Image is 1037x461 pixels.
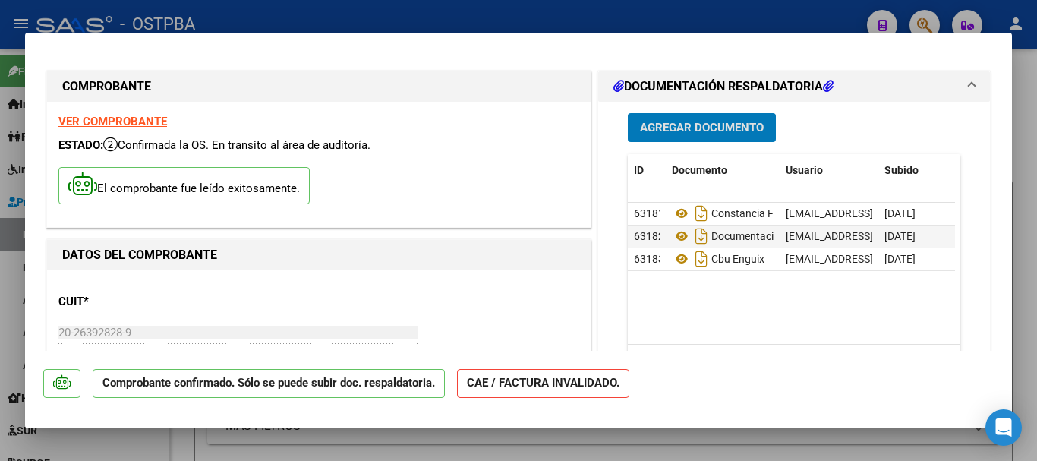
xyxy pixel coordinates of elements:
[598,71,990,102] mat-expansion-panel-header: DOCUMENTACIÓN RESPALDATORIA
[672,230,871,242] span: Documentacion Avalatoria Enguix
[985,409,1022,446] div: Open Intercom Messenger
[103,138,370,152] span: Confirmada la OS. En transito al área de auditoría.
[58,115,167,128] a: VER COMPROBANTE
[62,79,151,93] strong: COMPROBANTE
[93,369,445,399] p: Comprobante confirmado. Sólo se puede subir doc. respaldatoria.
[640,122,764,135] span: Agregar Documento
[692,201,711,226] i: Descargar documento
[672,253,764,265] span: Cbu Enguix
[672,207,851,219] span: Constancia Fe De Vida Enguix
[884,230,916,242] span: [DATE]
[628,154,666,187] datatable-header-cell: ID
[672,164,727,176] span: Documento
[878,154,954,187] datatable-header-cell: Subido
[884,207,916,219] span: [DATE]
[613,77,834,96] h1: DOCUMENTACIÓN RESPALDATORIA
[598,102,990,417] div: DOCUMENTACIÓN RESPALDATORIA
[58,167,310,204] p: El comprobante fue leído exitosamente.
[628,345,960,383] div: 3 total
[692,247,711,271] i: Descargar documento
[692,224,711,248] i: Descargar documento
[634,253,664,265] span: 63183
[628,113,776,141] button: Agregar Documento
[58,138,103,152] span: ESTADO:
[634,230,664,242] span: 63182
[884,253,916,265] span: [DATE]
[58,293,215,311] p: CUIT
[780,154,878,187] datatable-header-cell: Usuario
[666,154,780,187] datatable-header-cell: Documento
[786,164,823,176] span: Usuario
[884,164,919,176] span: Subido
[954,154,1030,187] datatable-header-cell: Acción
[62,248,217,262] strong: DATOS DEL COMPROBANTE
[634,207,664,219] span: 63181
[634,164,644,176] span: ID
[457,369,629,399] strong: CAE / FACTURA INVALIDADO.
